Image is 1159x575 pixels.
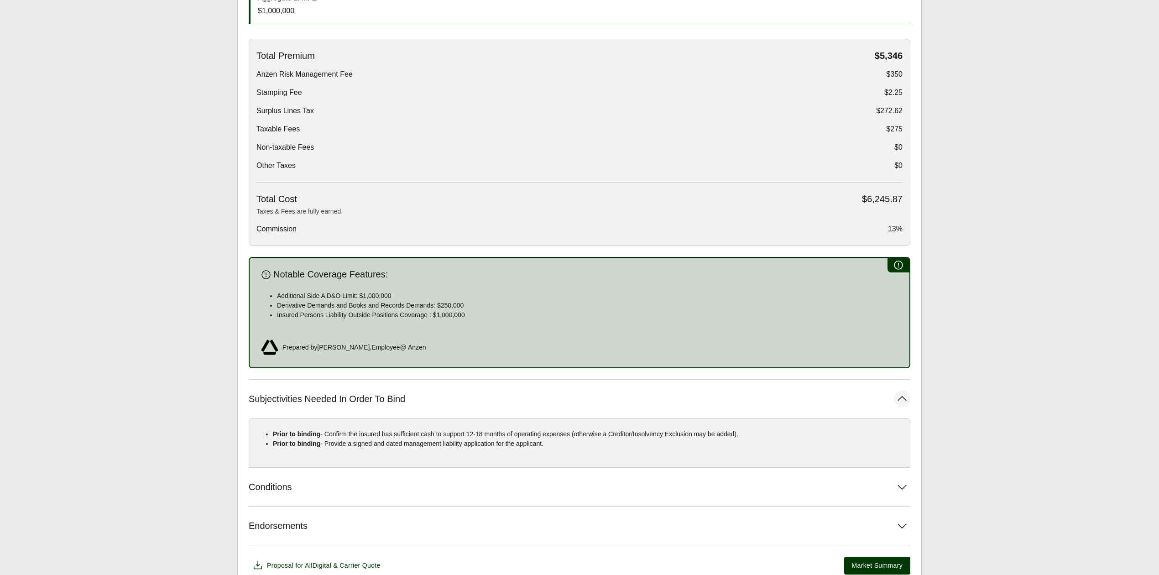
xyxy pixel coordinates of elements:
[333,562,380,569] span: & Carrier Quote
[256,87,302,98] span: Stamping Fee
[273,440,320,447] strong: Prior to binding
[256,193,297,205] span: Total Cost
[305,562,331,569] span: AllDigital
[277,291,898,301] p: Additional Side A D&O Limit: $1,000,000
[256,142,314,153] span: Non-taxable Fees
[256,207,903,216] p: Taxes & Fees are fully earned.
[875,50,903,62] span: $5,346
[256,69,353,80] span: Anzen Risk Management Fee
[249,556,384,575] button: Proposal for AllDigital & Carrier Quote
[267,561,381,570] span: Proposal for
[884,87,903,98] span: $2.25
[258,5,318,16] p: $1,000,000
[256,50,315,62] span: Total Premium
[876,105,903,116] span: $272.62
[249,380,910,418] button: Subjectivities Needed In Order To Bind
[273,269,388,280] span: Notable Coverage Features:
[888,224,903,235] span: 13%
[886,124,903,135] span: $275
[249,393,405,405] span: Subjectivities Needed In Order To Bind
[256,224,297,235] span: Commission
[273,439,903,449] p: - Provide a signed and dated management liability application for the applicant.
[256,105,314,116] span: Surplus Lines Tax
[277,310,898,320] p: Insured Persons Liability Outside Positions Coverage : $1,000,000
[862,193,903,205] span: $6,245.87
[249,468,910,506] button: Conditions
[277,301,898,310] p: Derivative Demands and Books and Records Demands: $250,000
[273,430,320,438] strong: Prior to binding
[273,429,903,439] p: - Confirm the insured has sufficient cash to support 12-18 months of operating expenses (otherwis...
[249,507,910,545] button: Endorsements
[249,520,308,532] span: Endorsements
[844,557,910,575] button: Market Summary
[256,124,300,135] span: Taxable Fees
[894,160,903,171] span: $0
[852,561,903,570] span: Market Summary
[249,481,292,493] span: Conditions
[886,69,903,80] span: $350
[282,343,426,352] span: Prepared by [PERSON_NAME] , Employee @ Anzen
[894,142,903,153] span: $0
[256,160,296,171] span: Other Taxes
